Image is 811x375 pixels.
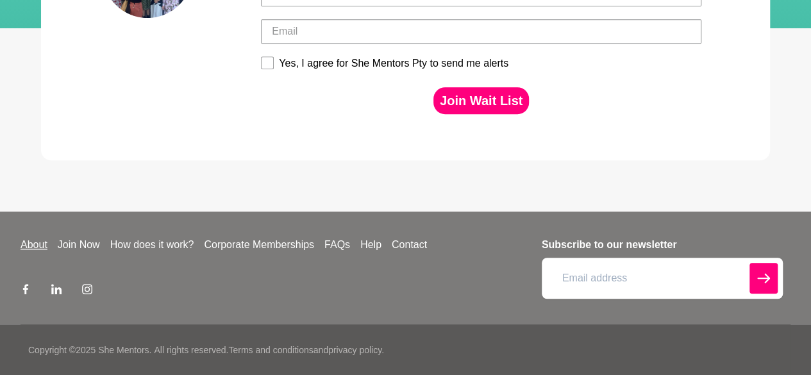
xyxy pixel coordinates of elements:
[21,283,31,299] a: Facebook
[387,237,432,253] a: Contact
[51,283,62,299] a: LinkedIn
[228,345,313,355] a: Terms and conditions
[542,237,783,253] h4: Subscribe to our newsletter
[105,237,199,253] a: How does it work?
[53,237,105,253] a: Join Now
[279,58,508,69] div: Yes, I agree for She Mentors Pty to send me alerts
[328,345,381,355] a: privacy policy
[355,237,387,253] a: Help
[261,19,701,44] input: Email
[199,237,319,253] a: Corporate Memberships
[28,344,151,357] p: Copyright © 2025 She Mentors .
[542,258,783,299] input: Email address
[154,344,383,357] p: All rights reserved. and .
[15,237,53,253] a: About
[319,237,355,253] a: FAQs
[82,283,92,299] a: Instagram
[433,87,529,114] button: Join Wait List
